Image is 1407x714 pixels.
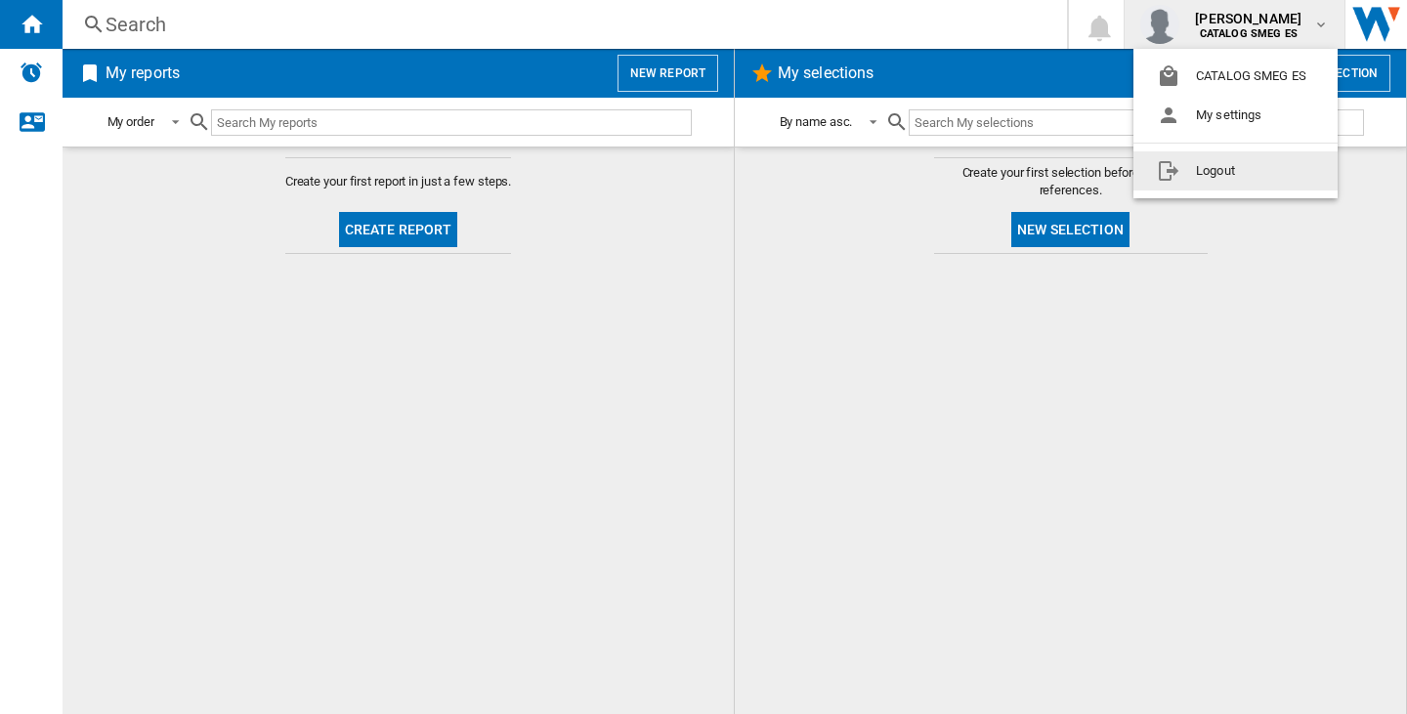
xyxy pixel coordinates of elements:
button: Logout [1133,151,1338,190]
button: CATALOG SMEG ES [1133,57,1338,96]
button: My settings [1133,96,1338,135]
